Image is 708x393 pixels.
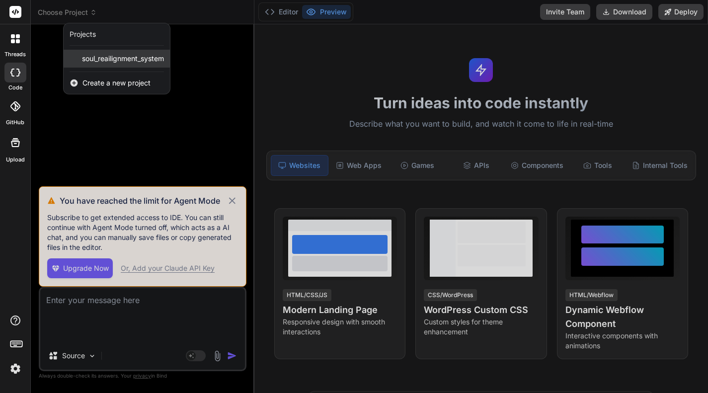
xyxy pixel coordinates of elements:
[6,156,25,164] label: Upload
[7,360,24,377] img: settings
[6,118,24,127] label: GitHub
[82,78,151,88] span: Create a new project
[8,83,22,92] label: code
[82,54,164,64] span: soul_reailignment_system
[70,29,96,39] div: Projects
[4,50,26,59] label: threads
